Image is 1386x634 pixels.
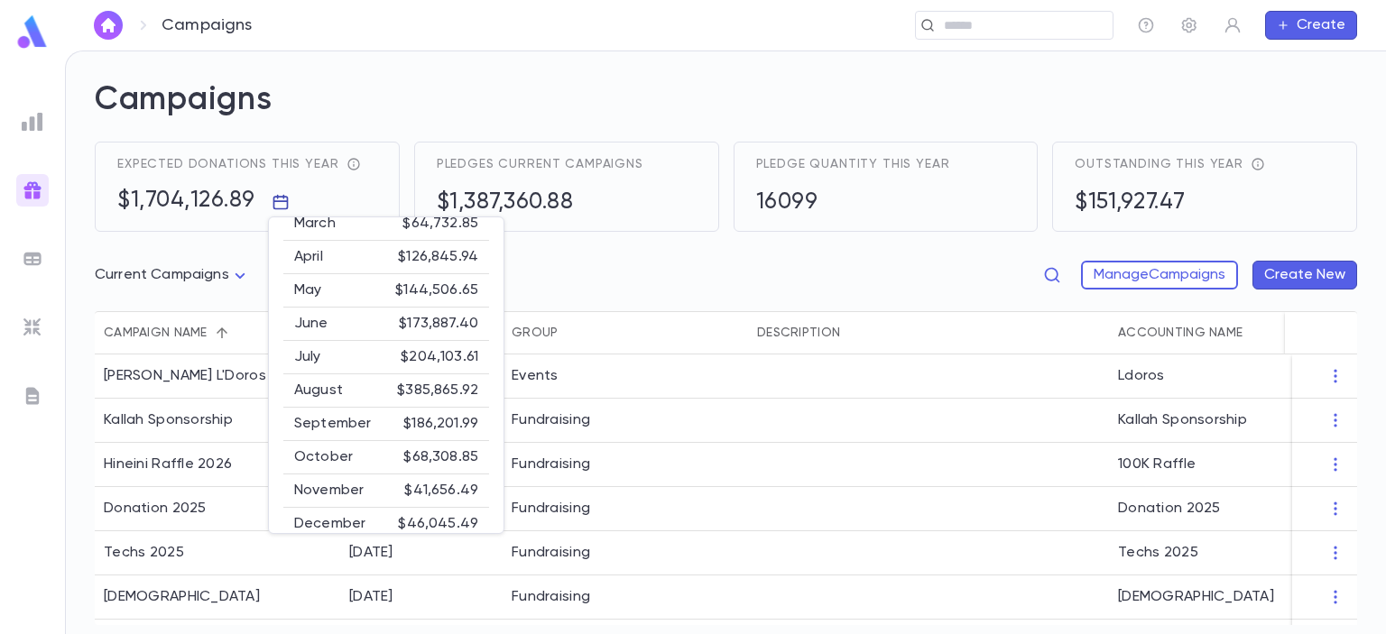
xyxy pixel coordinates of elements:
[399,315,478,333] p: $173,887.40
[294,415,393,433] p: September
[404,482,478,500] p: $41,656.49
[395,281,478,299] p: $144,506.65
[294,381,365,400] p: August
[294,348,343,366] p: July
[294,448,374,466] p: October
[294,215,357,233] p: March
[294,515,387,533] p: December
[294,248,345,266] p: April
[402,215,478,233] p: $64,732.85
[401,348,478,366] p: $204,103.61
[398,515,478,533] p: $46,045.49
[403,415,478,433] p: $186,201.99
[294,482,385,500] p: November
[294,315,350,333] p: June
[397,381,478,400] p: $385,865.92
[403,448,478,466] p: $68,308.85
[294,281,343,299] p: May
[398,248,478,266] p: $126,845.94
